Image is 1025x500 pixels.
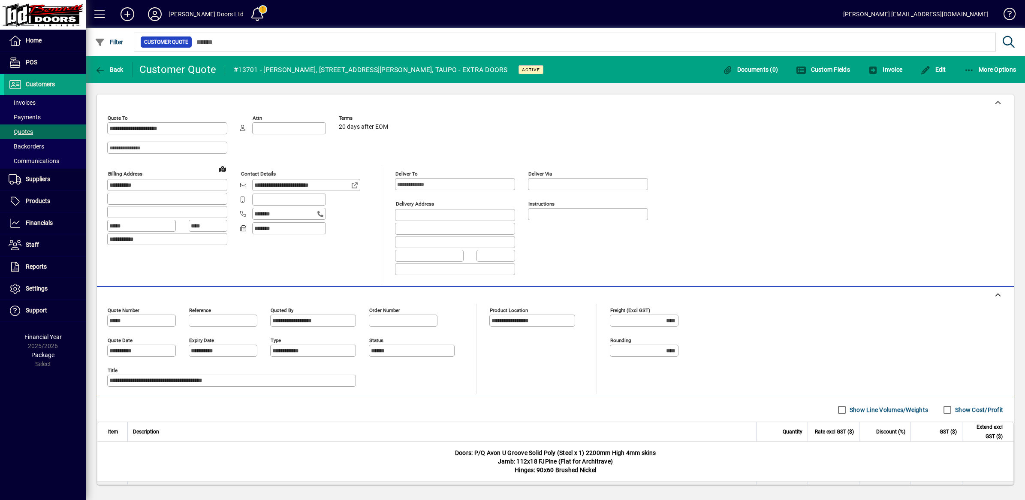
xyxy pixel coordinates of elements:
[490,307,528,313] mat-label: Product location
[114,6,141,22] button: Add
[339,124,388,130] span: 20 days after EOM
[4,52,86,73] a: POS
[216,162,229,176] a: View on map
[24,333,62,340] span: Financial Year
[962,62,1019,77] button: More Options
[964,66,1016,73] span: More Options
[794,62,852,77] button: Custom Fields
[31,352,54,358] span: Package
[722,66,778,73] span: Documents (0)
[108,337,133,343] mat-label: Quote date
[720,62,780,77] button: Documents (0)
[395,171,418,177] mat-label: Deliver To
[108,115,128,121] mat-label: Quote To
[4,95,86,110] a: Invoices
[528,171,552,177] mat-label: Deliver via
[9,128,33,135] span: Quotes
[26,59,37,66] span: POS
[369,307,400,313] mat-label: Order number
[141,6,169,22] button: Profile
[9,114,41,121] span: Payments
[866,62,904,77] button: Invoice
[108,367,118,373] mat-label: Title
[26,219,53,226] span: Financials
[169,7,244,21] div: [PERSON_NAME] Doors Ltd
[610,307,650,313] mat-label: Freight (excl GST)
[522,67,540,73] span: Active
[918,62,948,77] button: Edit
[4,154,86,168] a: Communications
[108,427,118,436] span: Item
[783,427,802,436] span: Quantity
[997,2,1014,30] a: Knowledge Base
[26,307,47,314] span: Support
[26,197,50,204] span: Products
[108,307,139,313] mat-label: Quote number
[9,99,36,106] span: Invoices
[97,442,1013,481] div: Doors: P/Q Avon U Groove Solid Poly (Steel x 1) 2200mm High 4mm skins Jamb: 112x18 FJPine (Flat f...
[9,158,59,164] span: Communications
[920,66,946,73] span: Edit
[848,406,928,414] label: Show Line Volumes/Weights
[968,422,1003,441] span: Extend excl GST ($)
[4,169,86,190] a: Suppliers
[339,115,390,121] span: Terms
[26,263,47,270] span: Reports
[528,201,555,207] mat-label: Instructions
[868,66,902,73] span: Invoice
[95,39,124,45] span: Filter
[962,482,1013,499] td: 602.93
[4,139,86,154] a: Backorders
[253,115,262,121] mat-label: Attn
[133,427,159,436] span: Description
[4,124,86,139] a: Quotes
[26,285,48,292] span: Settings
[610,337,631,343] mat-label: Rounding
[93,62,126,77] button: Back
[26,176,50,182] span: Suppliers
[369,337,383,343] mat-label: Status
[4,212,86,234] a: Financials
[4,278,86,300] a: Settings
[26,37,42,44] span: Home
[4,300,86,321] a: Support
[953,406,1003,414] label: Show Cost/Profit
[910,482,962,499] td: 90.45
[95,66,124,73] span: Back
[189,307,211,313] mat-label: Reference
[86,62,133,77] app-page-header-button: Back
[796,66,850,73] span: Custom Fields
[4,234,86,256] a: Staff
[26,241,39,248] span: Staff
[9,143,44,150] span: Backorders
[876,427,905,436] span: Discount (%)
[843,7,989,21] div: [PERSON_NAME] [EMAIL_ADDRESS][DOMAIN_NAME]
[189,337,214,343] mat-label: Expiry date
[93,34,126,50] button: Filter
[4,30,86,52] a: Home
[26,81,55,88] span: Customers
[139,63,217,76] div: Customer Quote
[271,307,293,313] mat-label: Quoted by
[4,191,86,212] a: Products
[940,427,957,436] span: GST ($)
[815,427,854,436] span: Rate excl GST ($)
[4,110,86,124] a: Payments
[234,63,508,77] div: #13701 - [PERSON_NAME], [STREET_ADDRESS][PERSON_NAME], TAUPO - EXTRA DOORS
[144,38,188,46] span: Customer Quote
[271,337,281,343] mat-label: Type
[4,256,86,278] a: Reports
